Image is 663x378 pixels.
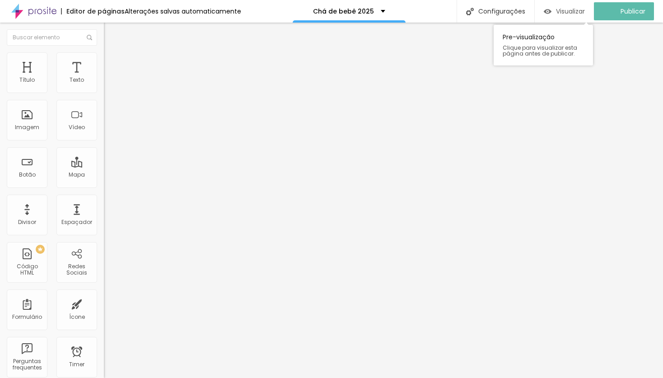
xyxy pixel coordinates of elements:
[69,314,85,320] div: Ícone
[125,8,241,14] div: Alterações salvas automaticamente
[544,8,551,15] img: view-1.svg
[466,8,474,15] img: Icone
[535,2,594,20] button: Visualizar
[69,124,85,131] div: Vídeo
[9,358,45,371] div: Perguntas frequentes
[104,23,663,378] iframe: Editor
[18,219,36,225] div: Divisor
[7,29,97,46] input: Buscar elemento
[87,35,92,40] img: Icone
[12,314,42,320] div: Formulário
[503,45,584,56] span: Clique para visualizar esta página antes de publicar.
[15,124,39,131] div: Imagem
[621,8,645,15] span: Publicar
[494,25,593,65] div: Pre-visualização
[69,172,85,178] div: Mapa
[69,361,84,368] div: Timer
[594,2,654,20] button: Publicar
[59,263,94,276] div: Redes Sociais
[19,77,35,83] div: Título
[19,172,36,178] div: Botão
[313,8,374,14] p: Chá de bebê 2025
[70,77,84,83] div: Texto
[556,8,585,15] span: Visualizar
[61,8,125,14] div: Editor de páginas
[61,219,92,225] div: Espaçador
[9,263,45,276] div: Código HTML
